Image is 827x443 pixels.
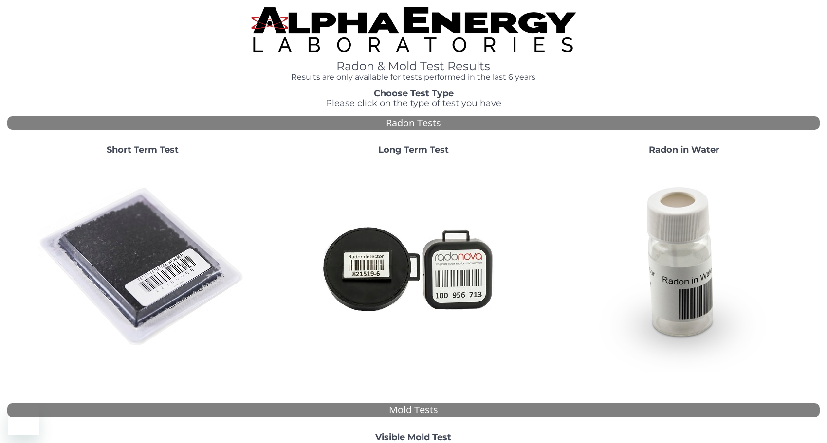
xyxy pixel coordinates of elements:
strong: Visible Mold Test [375,432,451,443]
h4: Results are only available for tests performed in the last 6 years [251,73,576,82]
strong: Long Term Test [378,144,449,155]
strong: Choose Test Type [374,88,454,99]
h1: Radon & Mold Test Results [251,60,576,72]
img: Radtrak2vsRadtrak3.jpg [309,163,518,372]
span: Please click on the type of test you have [326,98,501,108]
img: ShortTerm.jpg [38,163,247,372]
strong: Radon in Water [649,144,719,155]
strong: Short Term Test [107,144,179,155]
div: Mold Tests [7,403,820,417]
img: TightCrop.jpg [251,7,576,52]
div: Radon Tests [7,116,820,130]
img: RadoninWater.jpg [580,163,789,372]
iframe: Button to launch messaging window [8,404,39,435]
